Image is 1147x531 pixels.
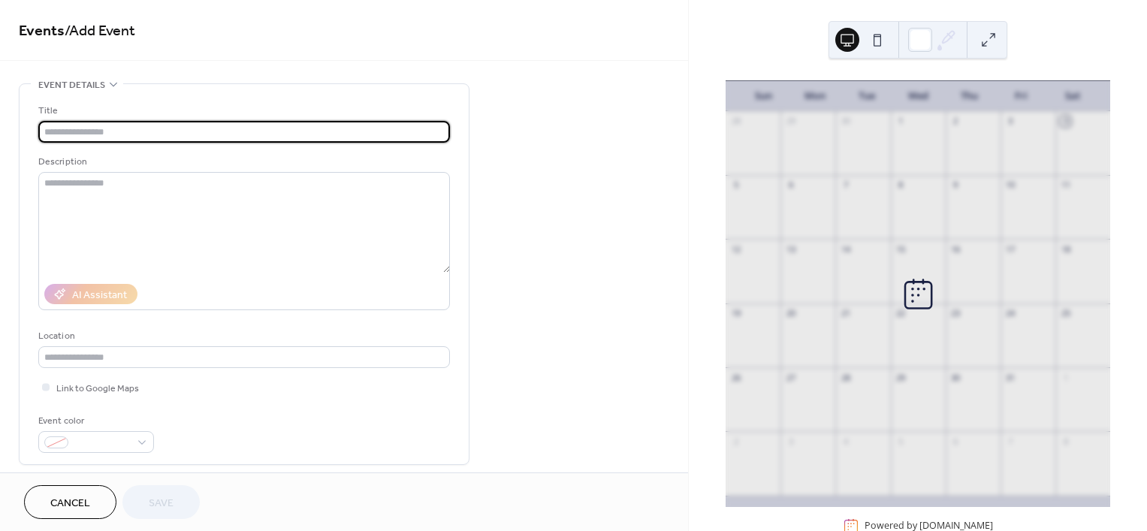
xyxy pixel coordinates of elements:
div: 30 [950,372,961,383]
div: Fri [995,81,1047,111]
div: Tue [841,81,892,111]
div: 13 [785,243,796,255]
div: 27 [785,372,796,383]
div: 9 [950,180,961,191]
div: 19 [730,308,741,319]
div: 20 [785,308,796,319]
div: 25 [1060,308,1071,319]
div: 10 [1005,180,1016,191]
div: Event color [38,413,151,429]
div: 4 [840,436,851,447]
div: 15 [895,243,907,255]
div: Wed [892,81,944,111]
div: 2 [950,116,961,127]
div: 6 [950,436,961,447]
div: 23 [950,308,961,319]
div: 24 [1005,308,1016,319]
div: 26 [730,372,741,383]
button: Cancel [24,485,116,519]
div: 4 [1060,116,1071,127]
div: 3 [785,436,796,447]
div: 30 [840,116,851,127]
div: 6 [785,180,796,191]
div: 14 [840,243,851,255]
div: 11 [1060,180,1071,191]
span: Event details [38,77,105,93]
div: 16 [950,243,961,255]
div: 2 [730,436,741,447]
div: Location [38,328,447,344]
div: 21 [840,308,851,319]
div: 17 [1005,243,1016,255]
div: 1 [895,116,907,127]
div: 31 [1005,372,1016,383]
div: 29 [785,116,796,127]
a: Events [19,17,65,46]
div: 3 [1005,116,1016,127]
div: 29 [895,372,907,383]
div: 5 [730,180,741,191]
div: Title [38,103,447,119]
div: Mon [789,81,841,111]
div: 7 [1005,436,1016,447]
div: 1 [1060,372,1071,383]
div: 18 [1060,243,1071,255]
span: / Add Event [65,17,135,46]
div: 22 [895,308,907,319]
div: Thu [943,81,995,111]
div: Sun [738,81,789,111]
div: 28 [730,116,741,127]
div: 8 [895,180,907,191]
div: 28 [840,372,851,383]
span: Link to Google Maps [56,381,139,397]
div: Sat [1046,81,1098,111]
div: 7 [840,180,851,191]
span: Cancel [50,496,90,511]
div: 5 [895,436,907,447]
div: Description [38,154,447,170]
div: 8 [1060,436,1071,447]
div: 12 [730,243,741,255]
